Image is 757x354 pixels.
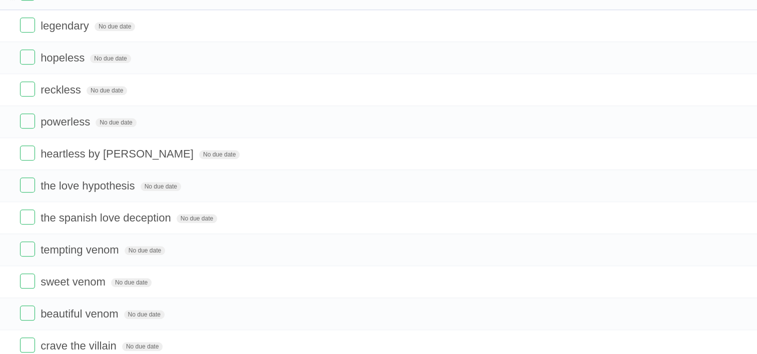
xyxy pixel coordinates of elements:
[41,243,122,256] span: tempting venom
[41,83,84,96] span: reckless
[20,305,35,320] label: Done
[41,19,92,32] span: legendary
[20,49,35,64] label: Done
[90,54,131,63] span: No due date
[20,177,35,192] label: Done
[20,337,35,352] label: Done
[41,307,121,320] span: beautiful venom
[96,118,136,127] span: No due date
[41,115,93,128] span: powerless
[20,241,35,256] label: Done
[124,310,165,319] span: No due date
[20,113,35,128] label: Done
[41,211,174,224] span: the spanish love deception
[95,22,135,31] span: No due date
[20,209,35,224] label: Done
[87,86,127,95] span: No due date
[20,17,35,32] label: Done
[20,81,35,96] label: Done
[111,278,152,287] span: No due date
[141,182,181,191] span: No due date
[41,147,196,160] span: heartless by [PERSON_NAME]
[41,179,137,192] span: the love hypothesis
[125,246,165,255] span: No due date
[20,145,35,160] label: Done
[41,51,87,64] span: hopeless
[199,150,240,159] span: No due date
[41,275,108,288] span: sweet venom
[41,339,119,352] span: crave the villain
[177,214,217,223] span: No due date
[122,342,163,351] span: No due date
[20,273,35,288] label: Done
